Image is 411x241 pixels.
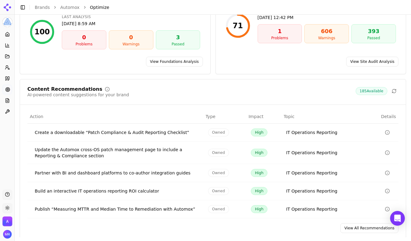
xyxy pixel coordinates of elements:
[2,216,12,226] img: Automox
[208,128,229,136] span: Owned
[286,170,338,176] a: IT Operations Reporting
[251,149,267,157] span: High
[356,87,387,95] span: 185 Available
[62,14,200,19] div: Last Analysis
[35,170,198,176] div: Partner with BI and dashboard platforms to co-author integration guides
[251,205,267,213] span: High
[27,110,398,218] div: Data table
[3,230,12,239] img: Maddie Regis
[284,113,294,120] span: Topic
[146,57,203,67] a: View Foundations Analysis
[307,27,346,36] div: 606
[2,17,12,27] button: Current brand: Automox
[35,147,198,159] div: Update the Automox cross-OS patch management page to include a Reporting & Compliance section
[203,110,246,124] th: Type
[354,36,393,40] div: Passed
[206,113,215,120] span: Type
[248,113,263,120] span: Impact
[208,205,229,213] span: Owned
[260,27,299,36] div: 1
[281,110,367,124] th: Topic
[251,128,267,136] span: High
[340,223,398,233] a: View All Recommendations
[251,187,267,195] span: High
[35,129,198,136] div: Create a downloadable “Patch Compliance & Audit Reporting Checklist”
[286,188,338,194] a: IT Operations Reporting
[35,5,50,10] a: Brands
[2,216,12,226] button: Open organization switcher
[62,21,200,27] div: [DATE] 8:59 AM
[27,87,102,92] div: Content Recommendations
[27,92,129,98] div: AI-powered content suggestions for your brand
[159,33,198,42] div: 3
[233,21,243,31] div: 71
[346,57,398,67] a: View Site Audit Analysis
[159,42,198,47] div: Passed
[30,113,43,120] span: Action
[258,14,396,21] div: [DATE] 12:42 PM
[35,4,394,10] nav: breadcrumb
[208,169,229,177] span: Owned
[65,33,104,42] div: 0
[27,110,203,124] th: Action
[112,42,151,47] div: Warnings
[65,42,104,47] div: Problems
[251,169,267,177] span: High
[367,110,398,124] th: Details
[390,211,405,226] div: Open Intercom Messenger
[2,17,12,27] img: Automox
[307,36,346,40] div: Warnings
[90,4,109,10] span: Optimize
[60,4,80,10] a: Automox
[112,33,151,42] div: 0
[286,129,338,136] a: IT Operations Reporting
[246,110,281,124] th: Impact
[208,149,229,157] span: Owned
[208,187,229,195] span: Owned
[354,27,393,36] div: 393
[34,27,50,37] div: 100
[35,206,198,212] div: Publish “Measuring MTTR and Median Time to Remediation with Automox”
[35,188,198,194] div: Build an interactive IT operations reporting ROI calculator
[3,230,12,239] button: Open user button
[286,150,338,156] a: IT Operations Reporting
[260,36,299,40] div: Problems
[370,113,396,120] span: Details
[286,206,338,212] a: IT Operations Reporting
